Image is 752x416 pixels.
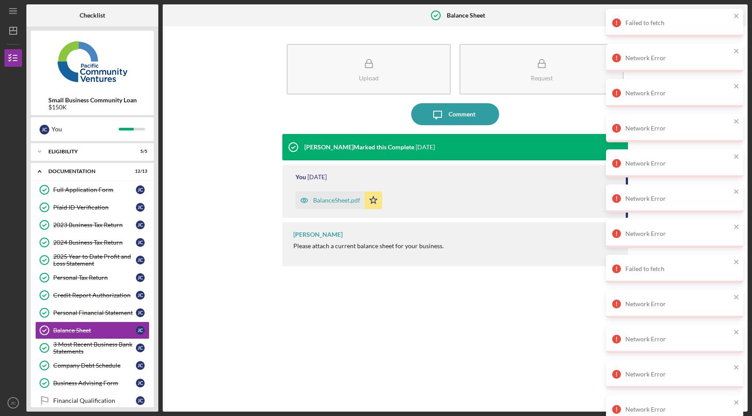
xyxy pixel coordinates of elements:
div: J C [136,238,145,247]
text: JC [11,401,16,405]
a: 2023 Business Tax ReturnJC [35,216,150,234]
div: 2025 Year to Date Profit and Loss Statement [53,253,136,267]
div: Network Error [625,300,731,307]
div: BalanceSheet.pdf [313,197,360,204]
div: Comment [449,103,475,125]
a: Company Debt ScheduleJC [35,357,150,374]
a: Personal Financial StatementJC [35,304,150,322]
div: Failed to fetch [625,19,731,26]
a: 3 Most Recent Business Bank StatementsJC [35,339,150,357]
button: close [734,47,740,56]
a: Business Advising FormJC [35,374,150,392]
div: Network Error [625,195,731,202]
div: Network Error [625,54,731,61]
button: close [734,188,740,196]
button: JC [4,394,22,412]
div: J C [136,308,145,317]
div: J C [136,361,145,370]
div: 12 / 13 [131,169,147,174]
time: 2025-07-31 02:32 [416,144,435,151]
button: close [734,364,740,372]
div: [PERSON_NAME] [293,231,343,238]
a: Personal Tax ReturnJC [35,269,150,286]
a: Financial QualificationJC [35,392,150,409]
b: Balance Sheet [447,12,485,19]
button: close [734,83,740,91]
div: J C [136,379,145,387]
div: Network Error [625,371,731,378]
button: close [734,329,740,337]
button: Request [460,44,624,94]
div: You [51,122,119,137]
div: Documentation [48,169,125,174]
div: Failed to fetch [625,265,731,272]
button: close [734,153,740,161]
button: close [734,399,740,407]
b: Checklist [80,12,105,19]
div: Full Application Form [53,186,136,193]
div: Credit Report Authorization [53,292,136,299]
button: Upload [287,44,451,94]
div: Please attach a current balance sheet for your business. [293,242,444,250]
a: Credit Report AuthorizationJC [35,286,150,304]
a: Plaid ID VerificationJC [35,199,150,216]
button: close [734,293,740,302]
a: Balance SheetJC [35,322,150,339]
div: You [296,174,306,181]
div: Network Error [625,90,731,97]
button: close [734,258,740,267]
div: J C [136,273,145,282]
b: Small Business Community Loan [48,97,137,104]
div: J C [136,396,145,405]
div: Network Error [625,406,731,413]
div: J C [136,344,145,352]
div: J C [136,256,145,264]
div: 2023 Business Tax Return [53,221,136,228]
div: J C [40,125,49,134]
button: Comment [411,103,499,125]
div: 2024 Business Tax Return [53,239,136,246]
div: Balance Sheet [53,327,136,334]
button: close [734,118,740,126]
div: Eligibility [48,149,125,154]
div: Personal Tax Return [53,274,136,281]
div: J C [136,221,145,229]
div: Request [531,75,553,81]
div: J C [136,291,145,300]
div: $150K [48,104,137,111]
div: Business Advising Form [53,380,136,387]
div: 3 Most Recent Business Bank Statements [53,341,136,355]
a: 2025 Year to Date Profit and Loss StatementJC [35,251,150,269]
time: 2025-07-21 22:42 [307,174,327,181]
div: 5 / 5 [131,149,147,154]
div: [PERSON_NAME] Marked this Complete [304,144,414,151]
div: Company Debt Schedule [53,362,136,369]
div: Network Error [625,230,731,237]
div: Personal Financial Statement [53,309,136,316]
div: Network Error [625,125,731,132]
div: Upload [359,75,379,81]
a: Full Application FormJC [35,181,150,199]
div: Plaid ID Verification [53,204,136,211]
button: BalanceSheet.pdf [296,192,382,209]
div: Financial Qualification [53,397,136,404]
div: Network Error [625,160,731,167]
a: 2024 Business Tax ReturnJC [35,234,150,251]
img: Product logo [31,35,154,88]
div: J C [136,203,145,212]
button: close [734,12,740,21]
button: close [734,223,740,232]
div: J C [136,326,145,335]
div: Network Error [625,336,731,343]
div: J C [136,185,145,194]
